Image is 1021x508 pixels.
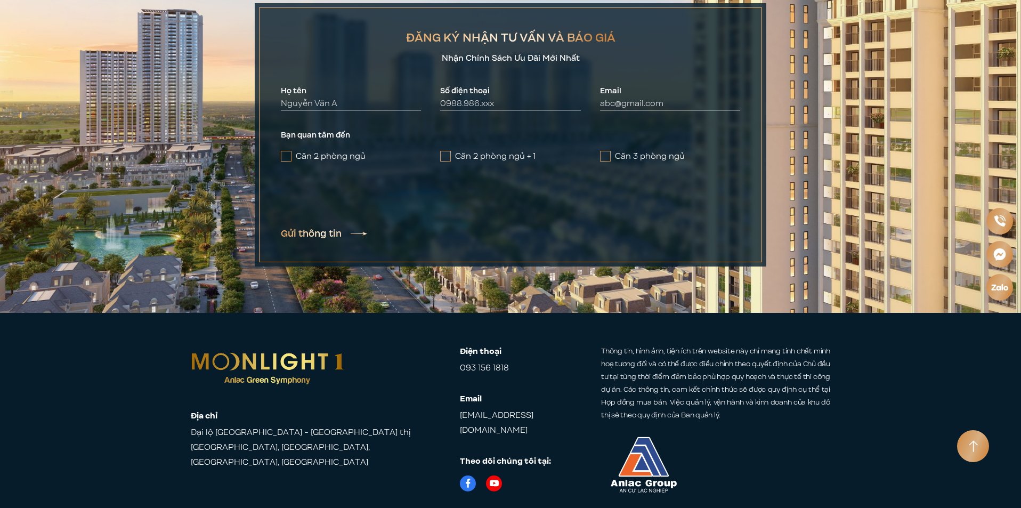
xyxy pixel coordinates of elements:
label: Căn 2 phòng ngủ + 1 [440,150,580,163]
img: Facebook logo [466,479,471,488]
p: Thông tin, hình ảnh, tiện ích trên website này chỉ mang tính chất minh hoạ tương đối và có thể đư... [601,345,830,422]
h2: ĐĂNG KÝ NHẬN TƯ VẤN VÀ BÁO GIÁ [406,29,615,46]
label: Căn 3 phòng ngủ [600,150,740,163]
img: Moonlight 1 – CĐT Anlac Group [169,332,365,406]
label: Họ tên [281,86,421,97]
input: 0988.986.xxx [440,97,580,111]
strong: Địa chỉ [191,409,420,422]
img: Messenger icon [993,247,1007,261]
p: Nhận Chính Sách Ưu Đãi Mới Nhất [281,52,740,64]
label: Email [600,86,740,97]
img: Zalo icon [991,283,1009,291]
img: Logo Anlac Group [601,433,686,497]
iframe: reCAPTCHA [281,180,443,221]
strong: Điện thoại [460,345,561,358]
strong: Email [460,392,561,405]
label: Số điện thoại [440,86,580,97]
label: Bạn quan tâm đến [281,130,740,141]
img: Youtube icon [487,479,501,488]
input: Nguyễn Văn A [281,97,421,111]
label: Căn 2 phòng ngủ [281,150,421,163]
img: Phone icon [993,215,1006,227]
img: Arrow icon [969,440,978,453]
span: Đại lộ [GEOGRAPHIC_DATA] - [GEOGRAPHIC_DATA] thị [GEOGRAPHIC_DATA], [GEOGRAPHIC_DATA], [GEOGRAPHI... [191,425,420,470]
a: 093 156 1818 [460,362,509,374]
a: [EMAIL_ADDRESS][DOMAIN_NAME] [460,409,533,436]
strong: Theo dõi chúng tôi tại: [460,455,561,467]
input: abc@gmail.com [600,97,740,111]
button: Gửi thông tin [281,228,367,239]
